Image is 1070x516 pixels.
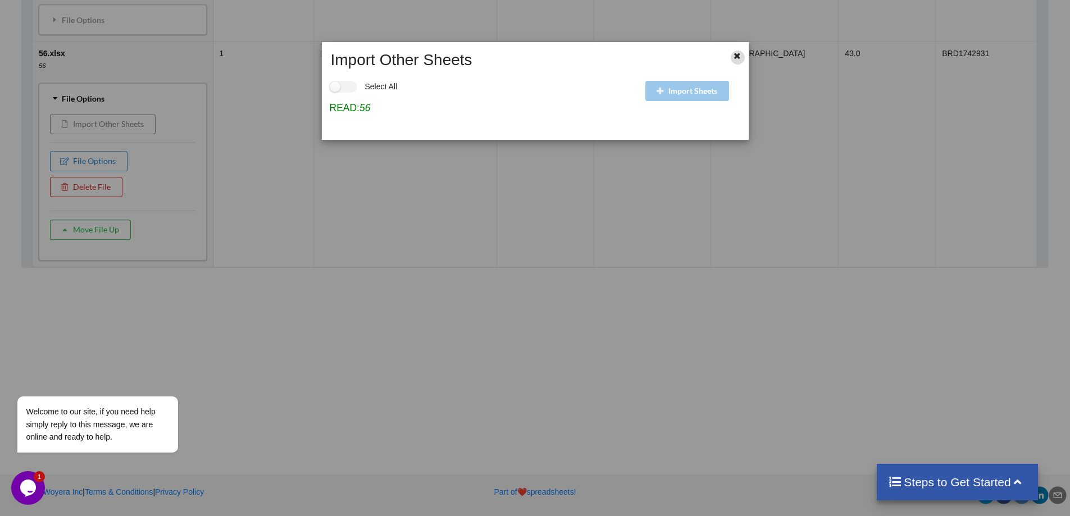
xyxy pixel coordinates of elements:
h2: Import Other Sheets [325,51,710,70]
h4: Steps to Get Started [888,475,1027,489]
iframe: chat widget [11,295,213,465]
iframe: chat widget [11,471,47,505]
label: Select All [330,81,398,93]
b: READ: [330,102,359,113]
i: 56 [359,102,370,113]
